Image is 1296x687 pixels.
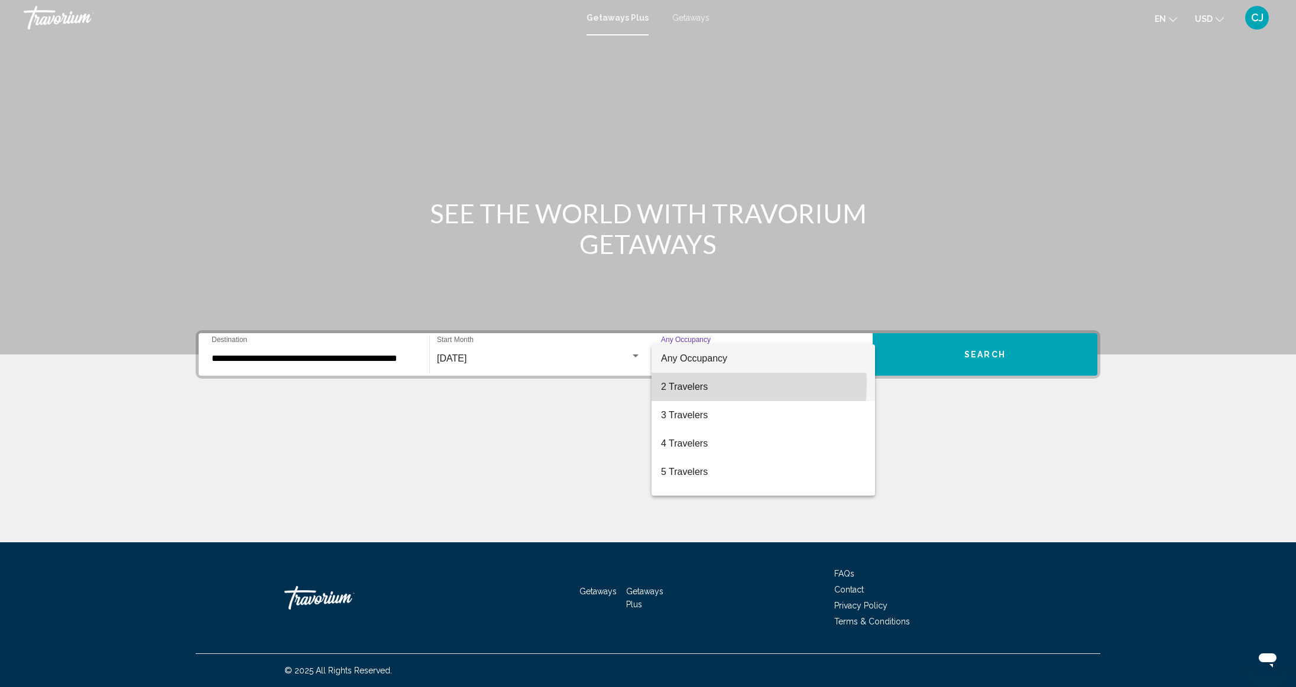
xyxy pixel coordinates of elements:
span: 4 Travelers [661,429,866,458]
span: 3 Travelers [661,401,866,429]
span: 5 Travelers [661,458,866,486]
iframe: Button to launch messaging window [1249,640,1287,678]
span: 2 Travelers [661,373,866,401]
span: 6 Travelers [661,486,866,515]
span: Any Occupancy [661,353,727,363]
